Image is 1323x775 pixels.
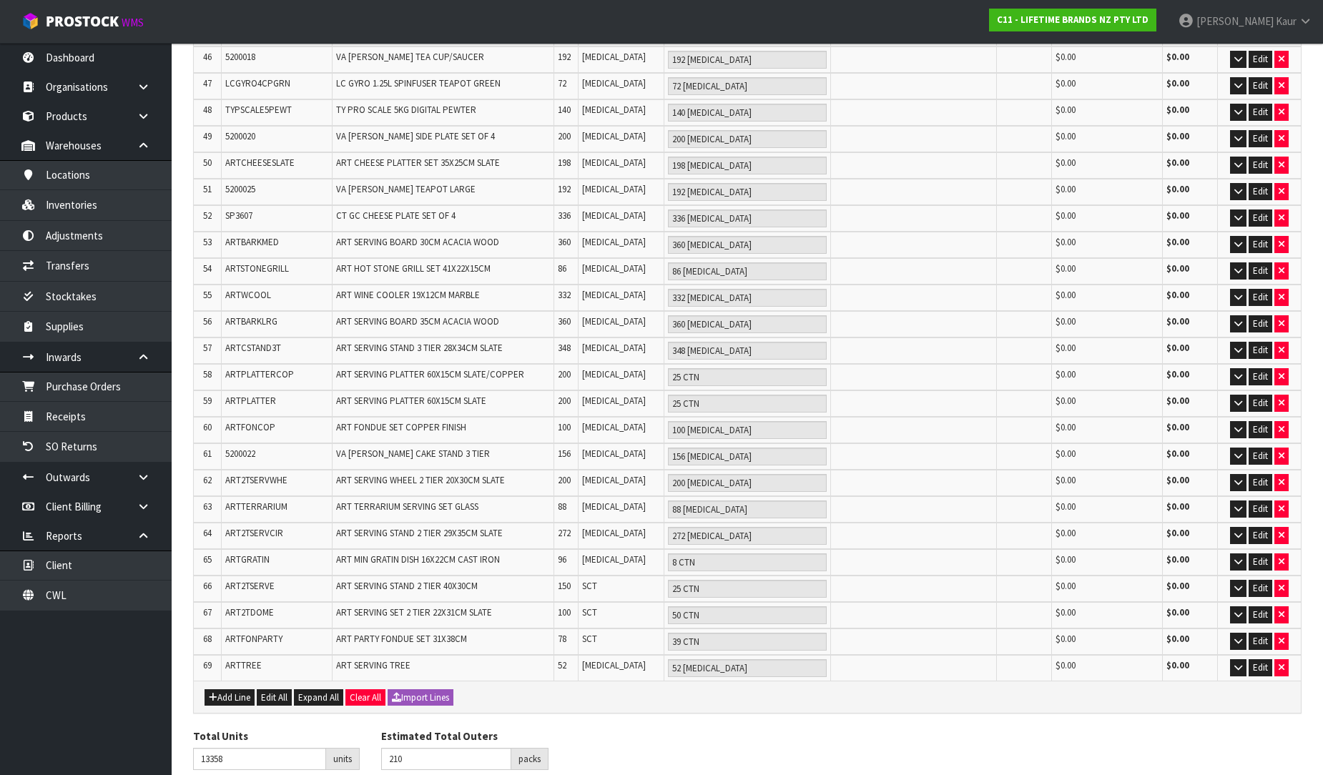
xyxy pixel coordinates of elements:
span: $0.00 [1056,448,1076,460]
span: 51 [203,183,212,195]
span: 57 [203,342,212,354]
span: 5200022 [225,448,255,460]
button: Edit [1249,262,1272,280]
input: Estimated Total Outers [381,748,511,770]
strong: $0.00 [1166,606,1189,618]
input: Pack Review [668,104,826,122]
input: Pack Review [668,659,826,677]
button: Edit [1249,474,1272,491]
span: 64 [203,527,212,539]
span: ARTCSTAND3T [225,342,281,354]
span: $0.00 [1056,580,1076,592]
span: $0.00 [1056,421,1076,433]
input: Pack Review [668,315,826,333]
button: Edit [1249,342,1272,359]
button: Edit [1249,421,1272,438]
input: Pack Review [668,209,826,227]
span: ARTWCOOL [225,289,271,301]
span: $0.00 [1056,183,1076,195]
span: [MEDICAL_DATA] [582,51,646,63]
span: 48 [203,104,212,116]
span: ART2TSERVE [225,580,275,592]
span: 46 [203,51,212,63]
strong: $0.00 [1166,130,1189,142]
span: Expand All [298,691,339,704]
strong: $0.00 [1166,157,1189,169]
span: ARTPLATTER [225,395,276,407]
span: 72 [558,77,566,89]
span: $0.00 [1056,500,1076,513]
input: Pack Review [668,368,826,386]
span: 140 [558,104,571,116]
strong: $0.00 [1166,262,1189,275]
span: ARTBARKMED [225,236,279,248]
strong: $0.00 [1166,580,1189,592]
strong: $0.00 [1166,553,1189,566]
button: Import Lines [388,689,453,706]
span: [MEDICAL_DATA] [582,474,646,486]
span: $0.00 [1056,342,1076,354]
span: [MEDICAL_DATA] [582,209,646,222]
strong: $0.00 [1166,527,1189,539]
span: $0.00 [1056,527,1076,539]
button: Edit [1249,130,1272,147]
span: 78 [558,633,566,645]
span: ARTTREE [225,659,262,671]
button: Edit [1249,104,1272,121]
strong: $0.00 [1166,51,1189,63]
span: 348 [558,342,571,354]
input: Pack Review [668,553,826,571]
span: 68 [203,633,212,645]
span: [MEDICAL_DATA] [582,527,646,539]
button: Edit [1249,51,1272,68]
span: 272 [558,527,571,539]
span: 100 [558,606,571,618]
span: SCT [582,606,597,618]
span: 200 [558,130,571,142]
input: Pack Review [668,130,826,148]
input: Pack Review [668,580,826,598]
span: $0.00 [1056,474,1076,486]
span: [MEDICAL_DATA] [582,342,646,354]
span: SCT [582,633,597,645]
span: 54 [203,262,212,275]
input: Pack Review [668,289,826,307]
span: 200 [558,395,571,407]
span: 49 [203,130,212,142]
span: SCT [582,580,597,592]
span: 47 [203,77,212,89]
strong: $0.00 [1166,236,1189,248]
span: VA [PERSON_NAME] TEA CUP/SAUCER [336,51,484,63]
strong: $0.00 [1166,77,1189,89]
span: 55 [203,289,212,301]
span: 200 [558,474,571,486]
span: ART SERVING SET 2 TIER 22X31CM SLATE [336,606,492,618]
span: [MEDICAL_DATA] [582,289,646,301]
button: Edit [1249,633,1272,650]
span: [MEDICAL_DATA] [582,236,646,248]
span: TY PRO SCALE 5KG DIGITAL PEWTER [336,104,476,116]
span: ART MIN GRATIN DISH 16X22CM CAST IRON [336,553,500,566]
button: Edit [1249,659,1272,676]
input: Pack Review [668,236,826,254]
button: Expand All [294,689,343,706]
button: Edit [1249,606,1272,623]
span: $0.00 [1056,368,1076,380]
small: WMS [122,16,144,29]
span: $0.00 [1056,104,1076,116]
strong: $0.00 [1166,474,1189,486]
span: $0.00 [1056,157,1076,169]
span: SP3607 [225,209,252,222]
span: [MEDICAL_DATA] [582,395,646,407]
span: ART2TDOME [225,606,274,618]
button: Edit [1249,183,1272,200]
a: C11 - LIFETIME BRANDS NZ PTY LTD [989,9,1156,31]
span: [MEDICAL_DATA] [582,104,646,116]
span: 5200025 [225,183,255,195]
strong: $0.00 [1166,368,1189,380]
span: [MEDICAL_DATA] [582,421,646,433]
button: Edit [1249,395,1272,412]
button: Edit [1249,289,1272,306]
span: 69 [203,659,212,671]
span: $0.00 [1056,236,1076,248]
